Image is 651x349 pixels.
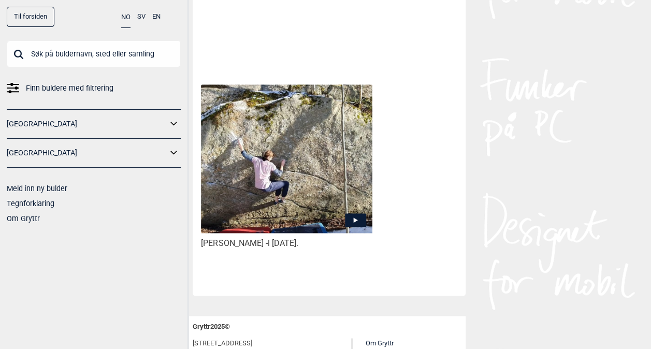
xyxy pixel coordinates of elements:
[7,81,181,96] a: Finn buldere med filtrering
[201,84,372,234] img: Tore pa Pelsdyret
[7,7,54,27] a: Til forsiden
[267,238,298,248] span: i [DATE].
[7,146,167,161] a: [GEOGRAPHIC_DATA]
[193,316,459,338] div: Gryttr 2025 ©
[7,184,67,193] a: Meld inn ny bulder
[7,117,167,132] a: [GEOGRAPHIC_DATA]
[137,7,146,27] button: SV
[7,40,181,67] input: Søk på buldernavn, sted eller samling
[152,7,161,27] button: EN
[121,7,131,28] button: NO
[366,339,394,347] a: Om Gryttr
[26,81,113,96] span: Finn buldere med filtrering
[193,338,252,349] span: [STREET_ADDRESS]
[7,214,40,223] a: Om Gryttr
[7,199,54,208] a: Tegnforklaring
[201,238,372,249] div: [PERSON_NAME] -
